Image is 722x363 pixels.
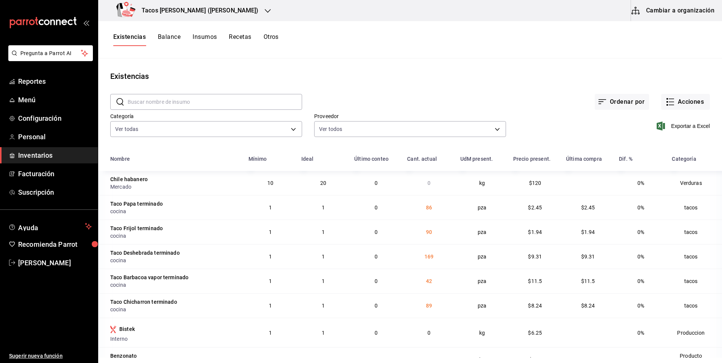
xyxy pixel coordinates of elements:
span: 1 [269,229,272,235]
button: Pregunta a Parrot AI [8,45,93,61]
label: Categoría [110,114,302,119]
span: [PERSON_NAME] [18,258,92,268]
span: 0% [637,205,644,211]
span: $190 [529,357,541,363]
span: 1 [269,278,272,284]
button: Recetas [229,33,251,46]
span: Suscripción [18,187,92,197]
label: Proveedor [314,114,506,119]
button: Insumos [193,33,217,46]
div: Interno [110,335,239,343]
div: Bistek [119,325,135,333]
span: Ayuda [18,222,82,231]
div: Taco Barbacoa vapor terminado [110,274,188,281]
button: open_drawer_menu [83,20,89,26]
span: Inventarios [18,150,92,160]
td: tacos [667,293,722,318]
span: $11.5 [528,278,542,284]
span: 1 [322,330,325,336]
td: tacos [667,220,722,244]
td: tacos [667,269,722,293]
span: 0 [375,303,378,309]
span: $1.94 [581,229,595,235]
span: 0 [427,180,430,186]
td: pza [456,220,509,244]
div: navigation tabs [113,33,279,46]
span: Reportes [18,76,92,86]
button: Balance [158,33,180,46]
input: Buscar nombre de insumo [128,94,302,109]
span: 0% [637,180,644,186]
span: $9.31 [581,254,595,260]
button: Exportar a Excel [658,122,710,131]
td: tacos [667,244,722,269]
td: kg [456,171,509,195]
td: pza [456,293,509,318]
td: Produccion [667,318,722,347]
div: cocina [110,257,239,264]
div: cocina [110,232,239,240]
div: UdM present. [460,156,493,162]
span: 1 [322,254,325,260]
div: Ideal [301,156,314,162]
svg: Insumo producido [110,326,116,333]
span: $120 [529,180,541,186]
div: Último conteo [354,156,389,162]
span: 1 [269,357,272,363]
span: 90 [426,229,432,235]
div: Nombre [110,156,130,162]
div: Existencias [110,71,149,82]
span: 86 [426,205,432,211]
span: 0 [375,357,378,363]
div: Chile habanero [110,175,148,183]
span: $1.94 [528,229,542,235]
span: 0% [637,303,644,309]
span: 0% [637,254,644,260]
span: 0 [375,180,378,186]
div: Última compra [566,156,602,162]
span: 1 [322,303,325,309]
span: $8.24 [528,303,542,309]
span: 1 [322,205,325,211]
div: Precio present. [513,156,551,162]
button: Ordenar por [595,94,649,110]
span: $8.24 [581,303,595,309]
span: Facturación [18,169,92,179]
td: Verduras [667,171,722,195]
div: Categoría [672,156,696,162]
div: Mínimo [248,156,267,162]
span: 89 [426,303,432,309]
div: cocina [110,306,239,313]
span: 0 [375,205,378,211]
span: 0% [637,330,644,336]
span: Personal [18,132,92,142]
td: pza [456,195,509,220]
button: Otros [264,33,279,46]
td: pza [456,269,509,293]
td: kg [456,318,509,347]
span: $6.25 [528,330,542,336]
span: 1 [322,357,325,363]
span: 1 [269,205,272,211]
td: tacos [667,195,722,220]
span: 0% [637,229,644,235]
div: Taco Chicharron terminado [110,298,177,306]
span: Ver todos [319,125,342,133]
div: cocina [110,208,239,215]
span: Sugerir nueva función [9,352,92,360]
span: 0 [427,330,430,336]
span: 1 [322,278,325,284]
div: Taco Frijol terminado [110,225,163,232]
span: 0 [375,254,378,260]
span: 0% [637,357,644,363]
span: Pregunta a Parrot AI [20,49,81,57]
span: Recomienda Parrot [18,239,92,249]
h3: Tacos [PERSON_NAME] ([PERSON_NAME]) [136,6,259,15]
span: 0 [375,330,378,336]
span: 42 [426,278,432,284]
span: 0% [637,278,644,284]
span: 10 [267,180,273,186]
span: $11.5 [581,278,595,284]
div: Taco Papa terminado [110,200,163,208]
